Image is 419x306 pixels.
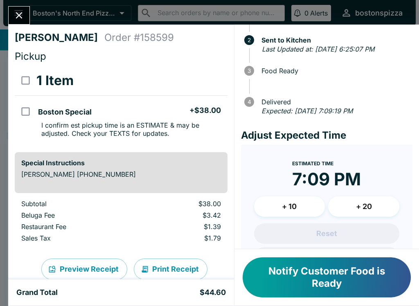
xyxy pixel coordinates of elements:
[21,200,127,208] p: Subtotal
[257,67,412,74] span: Food Ready
[254,196,325,217] button: + 10
[257,36,412,44] span: Sent to Kitchen
[328,196,399,217] button: + 20
[200,288,226,297] h5: $44.60
[9,7,29,24] button: Close
[38,107,92,117] h5: Boston Special
[21,159,221,167] h6: Special Instructions
[140,223,221,231] p: $1.39
[21,170,221,178] p: [PERSON_NAME] [PHONE_NUMBER]
[15,50,46,62] span: Pickup
[243,257,411,297] button: Notify Customer Food is Ready
[292,169,361,190] time: 7:09 PM
[140,234,221,242] p: $1.79
[41,259,127,280] button: Preview Receipt
[257,98,412,106] span: Delivered
[15,66,228,146] table: orders table
[248,37,251,43] text: 2
[21,211,127,219] p: Beluga Fee
[41,121,221,137] p: I confirm est pickup time is an ESTIMATE & may be adjusted. Check your TEXTS for updates.
[140,200,221,208] p: $38.00
[248,67,251,74] text: 3
[15,200,228,245] table: orders table
[21,223,127,231] p: Restaurant Fee
[104,32,174,44] h4: Order # 158599
[189,106,221,115] h5: + $38.00
[140,211,221,219] p: $3.42
[261,107,353,115] em: Expected: [DATE] 7:09:19 PM
[21,234,127,242] p: Sales Tax
[241,129,412,142] h4: Adjust Expected Time
[262,45,374,53] em: Last Updated at: [DATE] 6:25:07 PM
[292,160,333,166] span: Estimated Time
[134,259,207,280] button: Print Receipt
[16,288,58,297] h5: Grand Total
[15,32,104,44] h4: [PERSON_NAME]
[247,99,251,105] text: 4
[36,72,74,89] h3: 1 Item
